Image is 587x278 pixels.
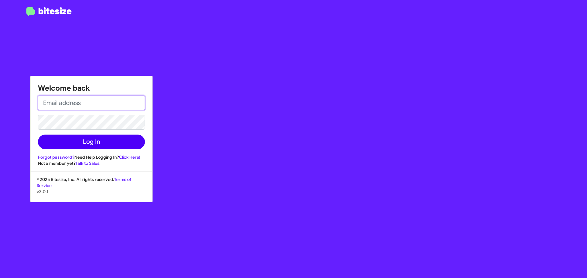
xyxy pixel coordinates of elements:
div: © 2025 Bitesize, Inc. All rights reserved. [31,176,152,202]
p: v3.0.1 [37,189,146,195]
h1: Welcome back [38,83,145,93]
button: Log In [38,135,145,149]
div: Not a member yet? [38,160,145,166]
a: Click Here! [119,154,140,160]
a: Talk to Sales! [76,161,101,166]
input: Email address [38,96,145,110]
a: Forgot password? [38,154,74,160]
div: Need Help Logging In? [38,154,145,160]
